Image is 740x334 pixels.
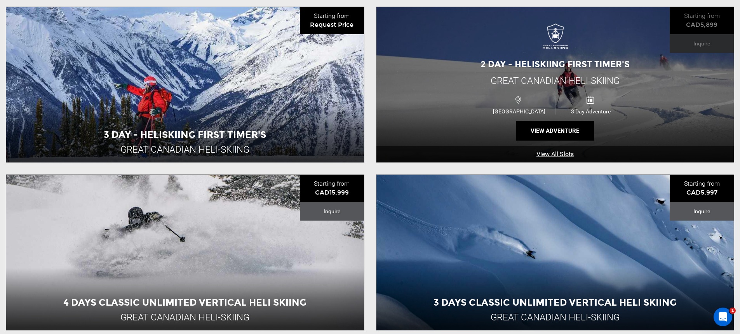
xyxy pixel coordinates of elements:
span: 3 Day Adventure [555,108,627,115]
span: 1 [730,308,736,314]
span: Great Canadian Heli-Skiing [491,75,620,86]
span: [GEOGRAPHIC_DATA] [484,108,555,115]
span: 2 Day - Heliskiing First Timer's [481,59,630,70]
iframe: Intercom live chat [714,308,732,326]
button: View Adventure [516,121,594,141]
img: images [540,23,571,54]
a: View All Slots [376,146,734,163]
